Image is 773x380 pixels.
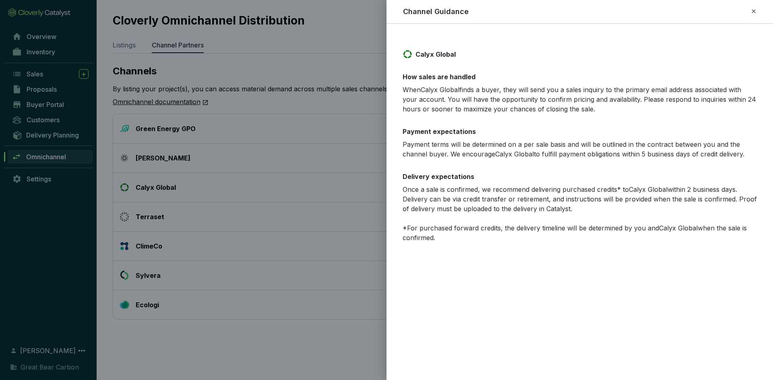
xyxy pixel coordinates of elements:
[403,172,757,181] p: Delivery expectations
[403,85,757,114] p: When Calyx Global finds a buyer, they will send you a sales inquiry to the primary email address ...
[403,140,757,159] p: Payment terms will be determined on a per sale basis and will be outlined in the contract between...
[403,49,412,59] img: Calyx Global Icon
[403,127,757,136] p: Payment expectations
[403,49,757,59] div: Calyx Global
[403,185,757,242] p: Once a sale is confirmed, we recommend delivering purchased credits* to Calyx Global within 2 bus...
[403,6,469,17] h2: Channel Guidance
[403,72,757,82] p: How sales are handled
